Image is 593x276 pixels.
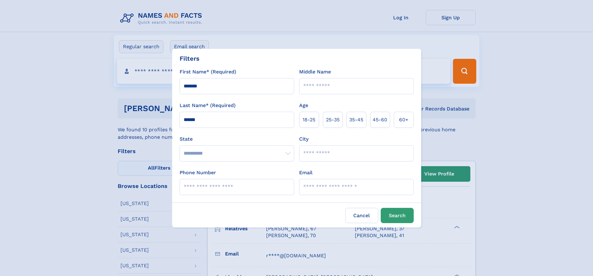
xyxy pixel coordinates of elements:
[299,135,308,143] label: City
[345,208,378,223] label: Cancel
[180,102,236,109] label: Last Name* (Required)
[299,169,313,176] label: Email
[349,116,363,124] span: 35‑45
[180,169,216,176] label: Phone Number
[373,116,387,124] span: 45‑60
[180,68,236,76] label: First Name* (Required)
[381,208,414,223] button: Search
[299,68,331,76] label: Middle Name
[399,116,408,124] span: 60+
[303,116,315,124] span: 18‑25
[326,116,340,124] span: 25‑35
[180,54,200,63] div: Filters
[299,102,308,109] label: Age
[180,135,294,143] label: State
